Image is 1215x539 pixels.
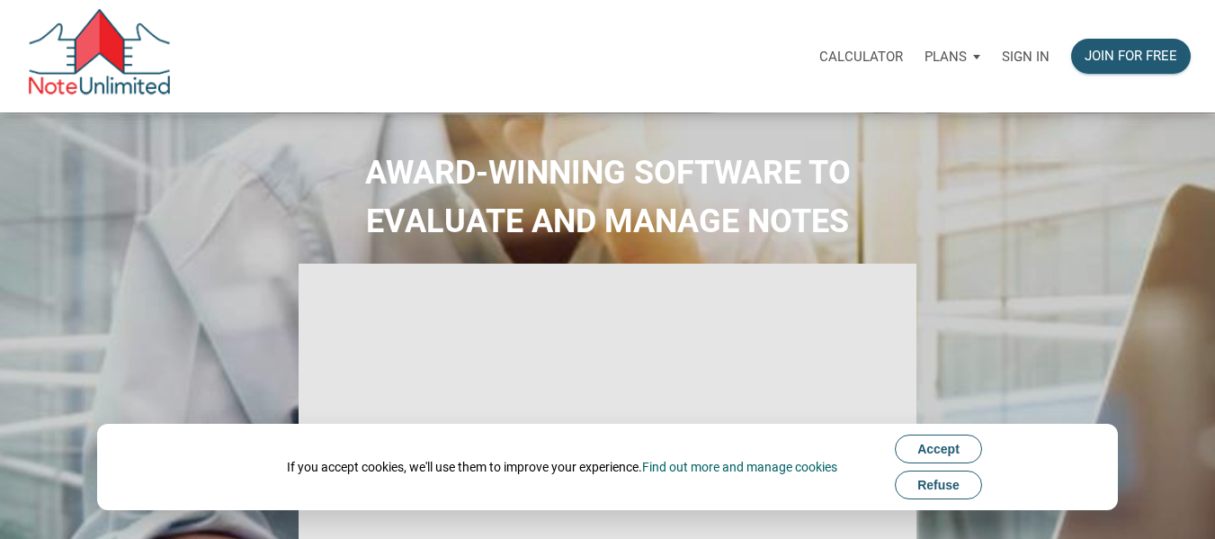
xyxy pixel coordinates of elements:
[1071,39,1191,74] button: Join for free
[914,28,991,85] a: Plans
[917,442,960,456] span: Accept
[287,458,837,476] div: If you accept cookies, we'll use them to improve your experience.
[914,30,991,84] button: Plans
[1085,46,1177,67] div: Join for free
[13,148,1202,246] h2: AWARD-WINNING SOFTWARE TO EVALUATE AND MANAGE NOTES
[819,49,903,65] p: Calculator
[925,49,967,65] p: Plans
[895,471,982,499] button: Refuse
[895,435,982,463] button: Accept
[917,478,960,492] span: Refuse
[991,28,1060,85] a: Sign in
[809,28,914,85] a: Calculator
[642,460,837,474] a: Find out more and manage cookies
[1060,28,1202,85] a: Join for free
[1002,49,1050,65] p: Sign in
